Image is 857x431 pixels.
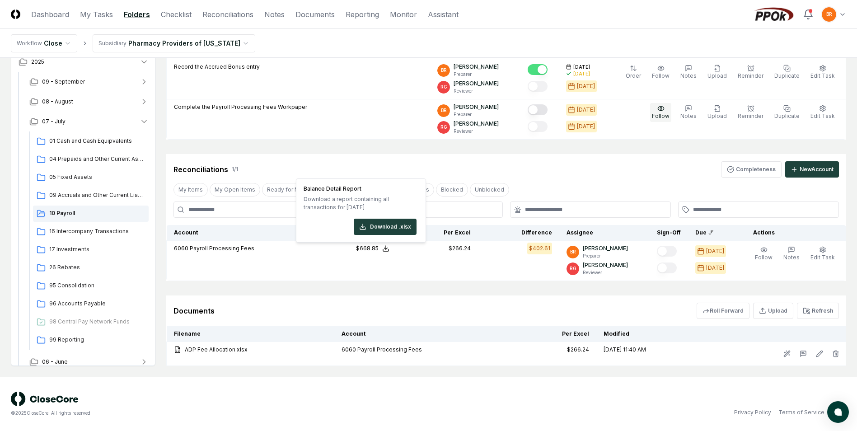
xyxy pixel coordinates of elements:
[721,161,782,178] button: Completeness
[810,112,835,119] span: Edit Task
[33,314,149,330] a: 98 Central Pay Network Funds
[707,72,727,79] span: Upload
[304,186,417,192] h4: Balance Detail Report
[559,225,650,241] th: Assignee
[573,64,590,70] span: [DATE]
[174,63,260,71] p: Record the Accrued Bonus entry
[49,245,145,253] span: 17 Investments
[33,260,149,276] a: 26 Rebates
[454,103,499,111] p: [PERSON_NAME]
[528,104,548,115] button: Mark complete
[624,63,643,82] button: Order
[529,244,550,253] div: $402.61
[202,9,253,20] a: Reconciliations
[454,128,499,135] p: Reviewer
[42,117,66,126] span: 07 - July
[782,244,801,263] button: Notes
[707,112,727,119] span: Upload
[470,183,509,197] button: Unblocked
[752,7,796,22] img: PPOk logo
[528,121,548,132] button: Mark complete
[11,52,156,72] button: 2025
[49,173,145,181] span: 05 Fixed Assets
[346,9,379,20] a: Reporting
[49,318,145,326] span: 98 Central Pay Network Funds
[11,392,79,406] img: logo
[583,269,628,276] p: Reviewer
[827,401,849,423] button: atlas-launcher
[515,326,596,342] th: Per Excel
[826,11,832,18] span: BR
[33,169,149,186] a: 05 Fixed Assets
[11,410,429,417] div: © 2025 CloseCore. All rights reserved.
[797,303,839,319] button: Refresh
[174,103,307,111] p: Complete the Payroll Processing Fees Workpaper
[679,103,698,122] button: Notes
[22,131,156,352] div: 07 - July
[734,408,771,417] a: Privacy Policy
[342,346,507,354] div: 6060 Payroll Processing Fees
[440,124,447,131] span: RG
[652,72,670,79] span: Follow
[167,326,335,342] th: Filename
[736,63,765,82] button: Reminder
[695,229,731,237] div: Due
[697,303,749,319] button: Roll Forward
[304,195,417,211] p: Download a report containing all transactions for [DATE]
[22,112,156,131] button: 07 - July
[573,70,590,77] div: [DATE]
[810,254,835,261] span: Edit Task
[190,245,254,252] span: Payroll Processing Fees
[33,187,149,204] a: 09 Accruals and Other Current Liabilities
[783,254,800,261] span: Notes
[356,244,379,253] div: $668.85
[657,262,677,273] button: Mark complete
[440,84,447,90] span: RG
[706,264,724,272] div: [DATE]
[774,112,800,119] span: Duplicate
[596,326,705,342] th: Modified
[528,81,548,92] button: Mark complete
[295,9,335,20] a: Documents
[738,72,763,79] span: Reminder
[264,9,285,20] a: Notes
[174,229,309,237] div: Account
[210,183,260,197] button: My Open Items
[746,229,839,237] div: Actions
[778,408,824,417] a: Terms of Service
[652,112,670,119] span: Follow
[809,244,837,263] button: Edit Task
[454,80,499,88] p: [PERSON_NAME]
[570,265,576,272] span: RG
[706,63,729,82] button: Upload
[583,261,628,269] p: [PERSON_NAME]
[49,137,145,145] span: 01 Cash and Cash Equipvalents
[774,72,800,79] span: Duplicate
[679,63,698,82] button: Notes
[33,332,149,348] a: 99 Reporting
[49,300,145,308] span: 96 Accounts Payable
[173,183,208,197] button: My Items
[570,248,576,255] span: BR
[11,72,156,394] div: 2025
[49,336,145,344] span: 99 Reporting
[161,9,192,20] a: Checklist
[49,227,145,235] span: 16 Intercompany Transactions
[454,111,499,118] p: Preparer
[583,244,628,253] p: [PERSON_NAME]
[577,82,595,90] div: [DATE]
[454,71,499,78] p: Preparer
[706,247,724,255] div: [DATE]
[650,103,671,122] button: Follow
[42,358,68,366] span: 06 - June
[33,151,149,168] a: 04 Prepaids and Other Current Assets
[428,9,459,20] a: Assistant
[657,246,677,257] button: Mark complete
[596,342,705,366] td: [DATE] 11:40 AM
[49,209,145,217] span: 10 Payroll
[49,263,145,272] span: 26 Rebates
[773,103,801,122] button: Duplicate
[31,9,69,20] a: Dashboard
[809,103,837,122] button: Edit Task
[809,63,837,82] button: Edit Task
